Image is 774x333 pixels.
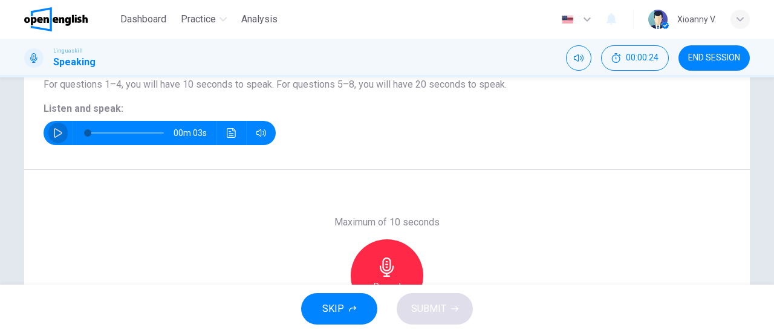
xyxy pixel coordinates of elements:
span: Analysis [241,12,278,27]
button: Dashboard [115,8,171,30]
button: SKIP [301,293,377,325]
img: en [560,15,575,24]
a: OpenEnglish logo [24,7,115,31]
div: Mute [566,45,591,71]
span: Practice [181,12,216,27]
span: 00:00:24 [626,53,659,63]
img: Profile picture [648,10,668,29]
img: OpenEnglish logo [24,7,88,31]
button: END SESSION [678,45,750,71]
button: 00:00:24 [601,45,669,71]
h1: Speaking [53,55,96,70]
span: 00m 03s [174,121,216,145]
div: Hide [601,45,669,71]
span: END SESSION [688,53,740,63]
h6: Record [374,279,401,294]
h6: Maximum of 10 seconds [334,215,440,230]
span: Dashboard [120,12,166,27]
span: For questions 1–4, you will have 10 seconds to speak. For questions 5–8, you will have 20 seconds... [44,79,507,90]
button: Record [351,239,423,312]
button: Practice [176,8,232,30]
button: Click to see the audio transcription [222,121,241,145]
span: Linguaskill [53,47,83,55]
span: Listen and speak: [44,103,123,114]
span: SKIP [322,300,344,317]
button: Analysis [236,8,282,30]
div: Xioanny V. [677,12,716,27]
